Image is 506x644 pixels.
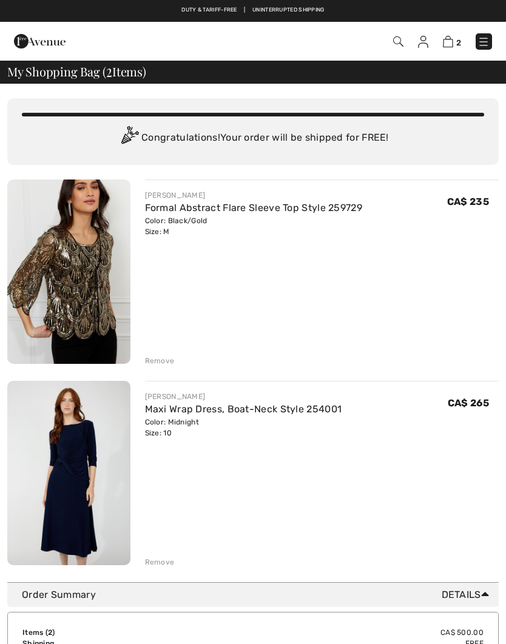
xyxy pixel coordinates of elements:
a: 1ère Avenue [14,35,66,46]
div: Congratulations! Your order will be shipped for FREE! [22,126,484,150]
img: Formal Abstract Flare Sleeve Top Style 259729 [7,179,130,364]
div: [PERSON_NAME] [145,190,363,201]
span: CA$ 235 [447,196,489,207]
span: My Shopping Bag ( Items) [7,65,146,78]
span: CA$ 265 [448,397,489,409]
img: Shopping Bag [443,36,453,47]
span: 2 [456,38,461,47]
div: Color: Midnight Size: 10 [145,417,342,438]
span: Details [442,588,494,602]
span: 2 [48,628,52,637]
td: Items ( ) [22,627,185,638]
img: Search [393,36,403,47]
img: 1ère Avenue [14,29,66,53]
img: Menu [477,36,490,48]
span: 2 [106,62,112,78]
a: 2 [443,34,461,49]
div: Color: Black/Gold Size: M [145,215,363,237]
div: Remove [145,355,175,366]
td: CA$ 500.00 [185,627,484,638]
a: Maxi Wrap Dress, Boat-Neck Style 254001 [145,403,342,415]
div: [PERSON_NAME] [145,391,342,402]
img: Congratulation2.svg [117,126,141,150]
a: Formal Abstract Flare Sleeve Top Style 259729 [145,202,363,213]
img: Maxi Wrap Dress, Boat-Neck Style 254001 [7,381,130,565]
div: Order Summary [22,588,494,602]
img: My Info [418,36,428,48]
div: Remove [145,557,175,568]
